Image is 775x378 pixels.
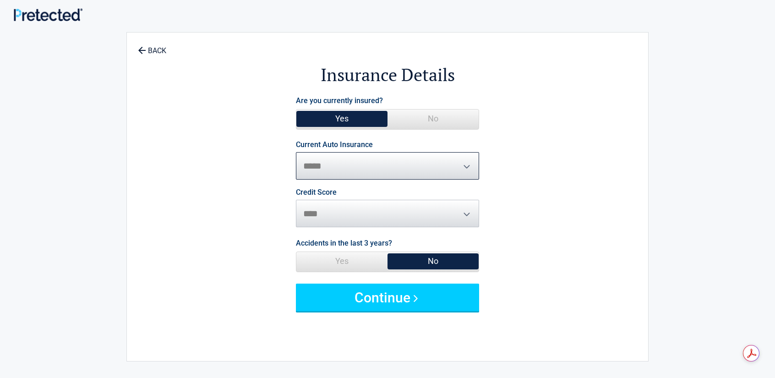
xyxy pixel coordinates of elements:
[296,110,387,128] span: Yes
[387,252,479,270] span: No
[296,189,337,196] label: Credit Score
[387,110,479,128] span: No
[296,252,387,270] span: Yes
[177,63,598,87] h2: Insurance Details
[296,284,479,311] button: Continue
[14,8,82,21] img: Main Logo
[136,38,168,55] a: BACK
[296,237,392,249] label: Accidents in the last 3 years?
[296,141,373,148] label: Current Auto Insurance
[296,94,383,107] label: Are you currently insured?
